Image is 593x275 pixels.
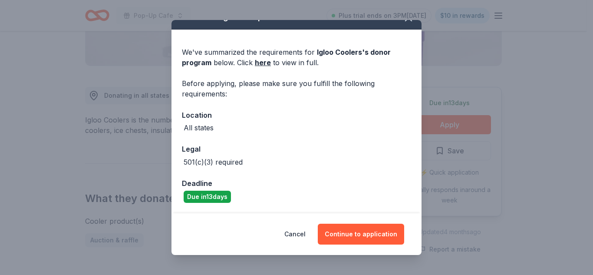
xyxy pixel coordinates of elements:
button: Cancel [284,224,306,245]
a: here [255,57,271,68]
div: Legal [182,143,411,155]
div: Location [182,109,411,121]
div: We've summarized the requirements for below. Click to view in full. [182,47,411,68]
div: All states [184,123,214,133]
div: Due in 13 days [184,191,231,203]
div: Before applying, please make sure you fulfill the following requirements: [182,78,411,99]
div: 501(c)(3) required [184,157,243,167]
button: Continue to application [318,224,404,245]
div: Deadline [182,178,411,189]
